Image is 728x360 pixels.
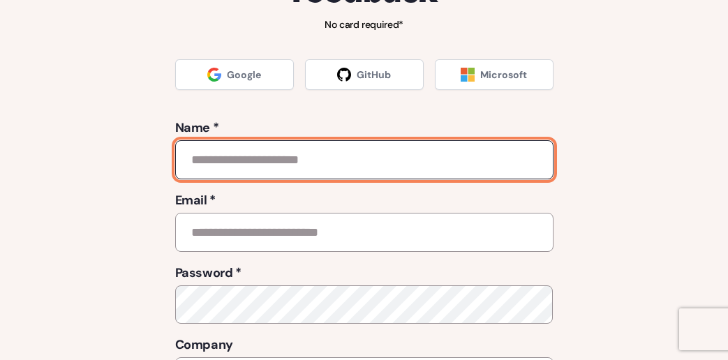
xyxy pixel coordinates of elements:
label: Email * [175,190,554,210]
label: Name * [175,118,554,137]
span: GitHub [357,68,391,82]
label: Company [175,335,554,354]
a: GitHub [305,59,424,90]
a: Google [175,59,294,90]
p: No card required* [107,17,621,31]
span: Google [227,68,261,82]
span: Microsoft [480,68,527,82]
a: Microsoft [435,59,554,90]
label: Password * [175,263,554,283]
